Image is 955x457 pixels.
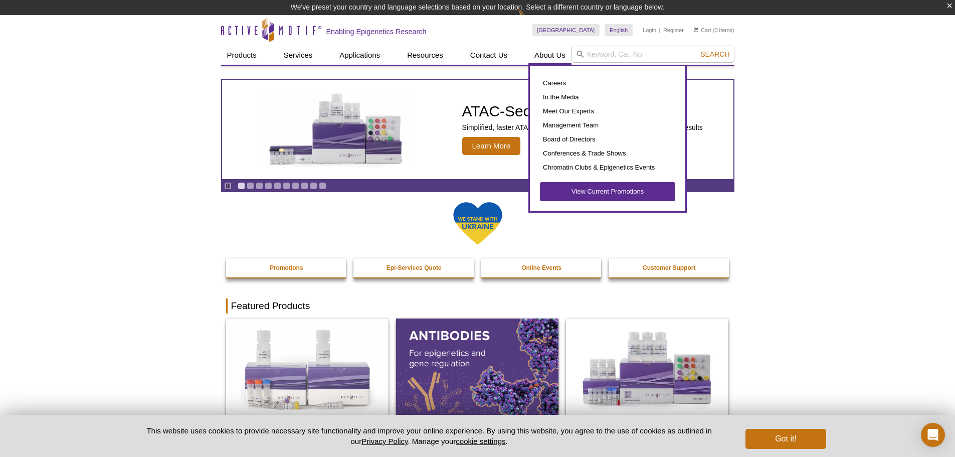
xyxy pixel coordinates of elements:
a: Customer Support [609,258,730,277]
a: English [605,24,633,36]
li: (0 items) [694,24,734,36]
a: Toggle autoplay [224,182,232,190]
img: CUT&Tag-IT® Express Assay Kit [566,319,728,417]
a: Board of Directors [540,132,675,146]
a: ATAC-Seq Express Kit ATAC-Seq Express Kit Simplified, faster ATAC-Seq workflow delivering the sam... [222,80,733,179]
a: Login [643,27,656,34]
strong: Epi-Services Quote [387,264,442,271]
a: Services [278,46,319,65]
a: Go to slide 7 [292,182,299,190]
a: Go to slide 3 [256,182,263,190]
a: Cart [694,27,711,34]
a: Register [663,27,684,34]
h2: Enabling Epigenetics Research [326,27,427,36]
img: Change Here [518,8,544,31]
strong: Online Events [521,264,561,271]
a: Epi-Services Quote [353,258,475,277]
a: Privacy Policy [361,437,408,445]
img: We Stand With Ukraine [453,201,503,246]
article: ATAC-Seq Express Kit [222,80,733,179]
a: In the Media [540,90,675,104]
a: Chromatin Clubs & Epigenetics Events [540,161,675,175]
img: Your Cart [694,27,698,32]
a: Applications [333,46,386,65]
a: Meet Our Experts [540,104,675,118]
a: Go to slide 1 [238,182,245,190]
a: Go to slide 6 [283,182,290,190]
li: | [659,24,661,36]
a: Contact Us [464,46,513,65]
span: Search [700,50,729,58]
a: Online Events [481,258,603,277]
img: ATAC-Seq Express Kit [254,91,420,168]
h2: Featured Products [226,298,729,314]
a: Conferences & Trade Shows [540,146,675,161]
a: About Us [528,46,571,65]
h2: ATAC-Seq Express Kit [462,104,703,119]
a: Promotions [226,258,347,277]
input: Keyword, Cat. No. [571,46,734,63]
p: Simplified, faster ATAC-Seq workflow delivering the same great quality results [462,123,703,132]
img: DNA Library Prep Kit for Illumina [226,319,389,417]
a: Go to slide 5 [274,182,281,190]
a: View Current Promotions [540,182,675,201]
a: Products [221,46,263,65]
a: Go to slide 2 [247,182,254,190]
button: Search [697,50,732,59]
p: This website uses cookies to provide necessary site functionality and improve your online experie... [129,425,729,446]
a: Careers [540,76,675,90]
a: Management Team [540,118,675,132]
strong: Customer Support [643,264,695,271]
strong: Promotions [270,264,303,271]
img: All Antibodies [396,319,558,417]
a: Go to slide 9 [310,182,317,190]
a: Go to slide 4 [265,182,272,190]
div: Open Intercom Messenger [921,423,945,447]
span: Learn More [462,137,521,155]
button: cookie settings [456,437,505,445]
a: Go to slide 10 [319,182,326,190]
a: [GEOGRAPHIC_DATA] [532,24,600,36]
a: Go to slide 8 [301,182,308,190]
button: Got it! [745,429,826,449]
a: Resources [401,46,449,65]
